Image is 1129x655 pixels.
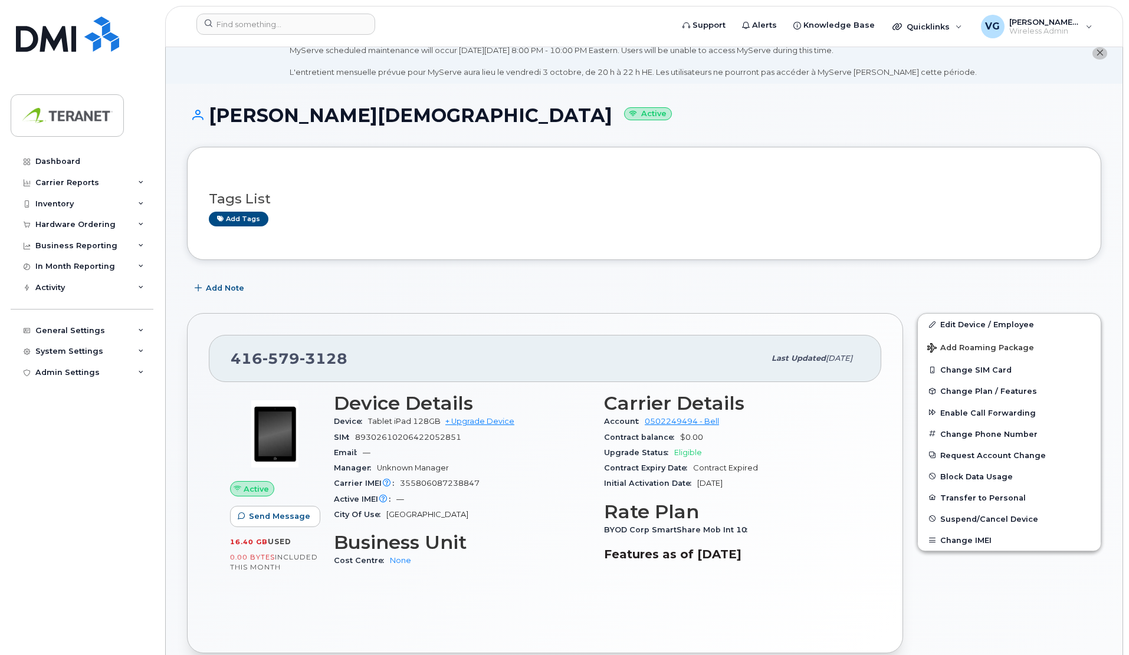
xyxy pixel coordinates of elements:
[334,495,396,503] span: Active IMEI
[604,547,860,561] h3: Features as of [DATE]
[445,417,514,426] a: + Upgrade Device
[674,14,734,37] a: Support
[377,463,449,472] span: Unknown Manager
[334,510,386,519] span: City Of Use
[334,448,363,457] span: Email
[1009,27,1080,36] span: Wireless Admin
[268,537,291,546] span: used
[604,463,693,472] span: Contract Expiry Date
[334,433,355,442] span: SIM
[249,511,310,522] span: Send Message
[604,525,753,534] span: BYOD Corp SmartShare Mob Int 10
[680,433,703,442] span: $0.00
[674,448,702,457] span: Eligible
[826,354,852,363] span: [DATE]
[940,387,1037,396] span: Change Plan / Features
[206,282,244,294] span: Add Note
[244,483,269,495] span: Active
[604,501,860,522] h3: Rate Plan
[239,399,310,469] img: image20231002-3703462-fz3vdb.jpeg
[230,553,275,561] span: 0.00 Bytes
[230,538,268,546] span: 16.40 GB
[803,19,875,31] span: Knowledge Base
[918,402,1101,423] button: Enable Call Forwarding
[918,380,1101,401] button: Change Plan / Features
[918,423,1101,445] button: Change Phone Number
[918,487,1101,508] button: Transfer to Personal
[604,448,674,457] span: Upgrade Status
[334,463,377,472] span: Manager
[604,417,645,426] span: Account
[772,354,826,363] span: Last updated
[918,314,1101,335] a: Edit Device / Employee
[918,508,1101,529] button: Suspend/Cancel Device
[918,466,1101,487] button: Block Data Usage
[752,19,777,31] span: Alerts
[390,556,411,565] a: None
[290,45,977,78] div: MyServe scheduled maintenance will occur [DATE][DATE] 8:00 PM - 10:00 PM Eastern. Users will be u...
[262,350,300,367] span: 579
[693,19,726,31] span: Support
[907,22,950,31] span: Quicklinks
[693,463,758,472] span: Contract Expired
[1092,47,1107,60] button: close notification
[209,192,1079,206] h3: Tags List
[363,448,370,457] span: —
[918,529,1101,551] button: Change IMEI
[231,350,347,367] span: 416
[334,532,590,553] h3: Business Unit
[1009,17,1080,27] span: [PERSON_NAME][DEMOGRAPHIC_DATA]
[973,15,1101,38] div: Vince Gismondi
[209,212,268,226] a: Add tags
[697,479,723,488] span: [DATE]
[400,479,480,488] span: 355806087238847
[918,335,1101,359] button: Add Roaming Package
[604,433,680,442] span: Contract balance
[230,506,320,527] button: Send Message
[940,408,1036,417] span: Enable Call Forwarding
[604,393,860,414] h3: Carrier Details
[187,105,1101,126] h1: [PERSON_NAME][DEMOGRAPHIC_DATA]
[645,417,719,426] a: 0502249494 - Bell
[386,510,468,519] span: [GEOGRAPHIC_DATA]
[196,14,375,35] input: Find something...
[918,445,1101,466] button: Request Account Change
[300,350,347,367] span: 3128
[334,393,590,414] h3: Device Details
[604,479,697,488] span: Initial Activation Date
[334,479,400,488] span: Carrier IMEI
[918,359,1101,380] button: Change SIM Card
[785,14,883,37] a: Knowledge Base
[884,15,970,38] div: Quicklinks
[334,417,368,426] span: Device
[940,514,1038,523] span: Suspend/Cancel Device
[927,343,1034,354] span: Add Roaming Package
[396,495,404,503] span: —
[734,14,785,37] a: Alerts
[624,107,672,121] small: Active
[187,278,254,299] button: Add Note
[985,19,1000,34] span: VG
[334,556,390,565] span: Cost Centre
[368,417,441,426] span: Tablet iPad 128GB
[355,433,461,442] span: 89302610206422052851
